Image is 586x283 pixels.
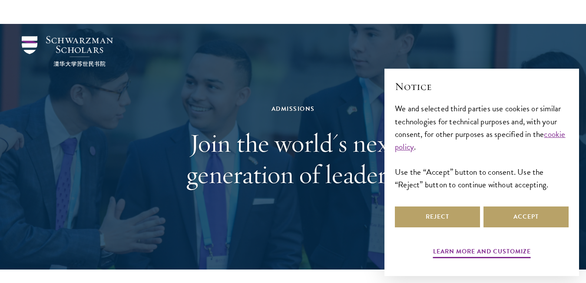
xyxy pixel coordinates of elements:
button: Accept [483,206,569,227]
div: We and selected third parties use cookies or similar technologies for technical purposes and, wit... [395,102,569,190]
button: Learn more and customize [433,246,531,260]
h1: Join the world's next generation of leaders. [143,127,443,190]
a: cookie policy [395,128,566,153]
button: Reject [395,206,480,227]
h2: Notice [395,79,569,94]
div: Admissions [143,103,443,114]
img: Schwarzman Scholars [22,36,113,67]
